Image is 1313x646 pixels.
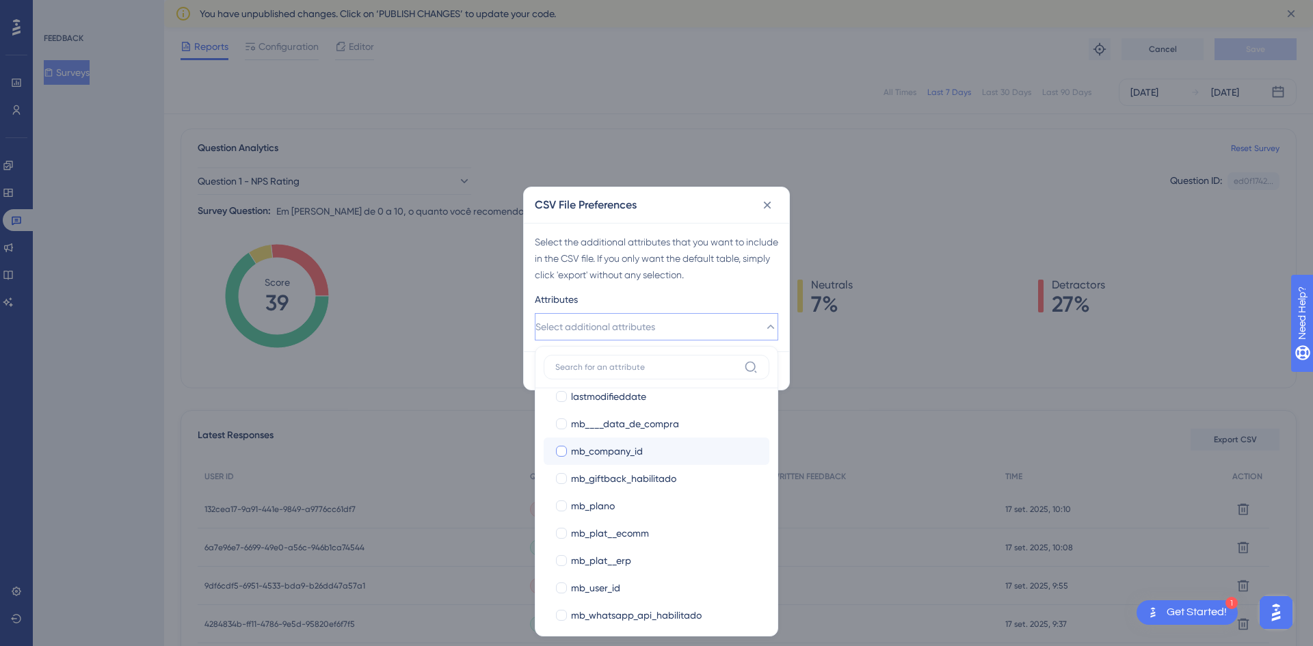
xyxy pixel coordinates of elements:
iframe: UserGuiding AI Assistant Launcher [1256,592,1297,633]
div: 1 [1225,597,1238,609]
span: mb_user_id [571,580,620,596]
input: Search for an attribute [555,362,739,373]
span: mb_whatsapp_api_habilitado [571,607,702,623]
span: lastmodifieddate [571,388,646,405]
span: mb_plat__ecomm [571,525,649,541]
h2: CSV File Preferences [535,197,637,213]
div: Open Get Started! checklist, remaining modules: 1 [1137,600,1238,625]
span: Select additional attributes [535,319,655,335]
img: launcher-image-alternative-text [1145,604,1161,621]
div: Get Started! [1167,605,1227,620]
span: mb_plat__erp [571,552,631,569]
span: mb_company_id [571,443,643,459]
span: mb_plano [571,498,615,514]
span: Attributes [535,291,578,308]
div: Select the additional attributes that you want to include in the CSV file. If you only want the d... [535,234,778,283]
span: Need Help? [32,3,85,20]
span: mb_giftback_habilitado [571,470,676,487]
span: mb____data_de_compra [571,416,679,432]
